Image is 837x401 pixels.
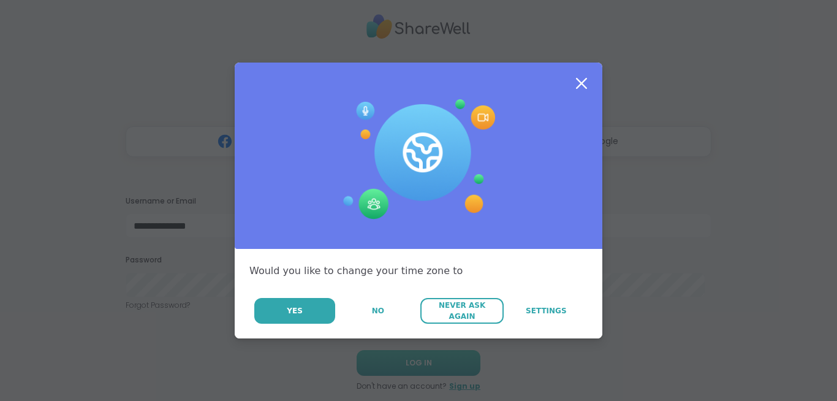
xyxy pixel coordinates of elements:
[372,305,384,316] span: No
[342,99,495,220] img: Session Experience
[287,305,303,316] span: Yes
[426,300,497,322] span: Never Ask Again
[420,298,503,324] button: Never Ask Again
[254,298,335,324] button: Yes
[336,298,419,324] button: No
[249,264,588,278] div: Would you like to change your time zone to
[526,305,567,316] span: Settings
[505,298,588,324] a: Settings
